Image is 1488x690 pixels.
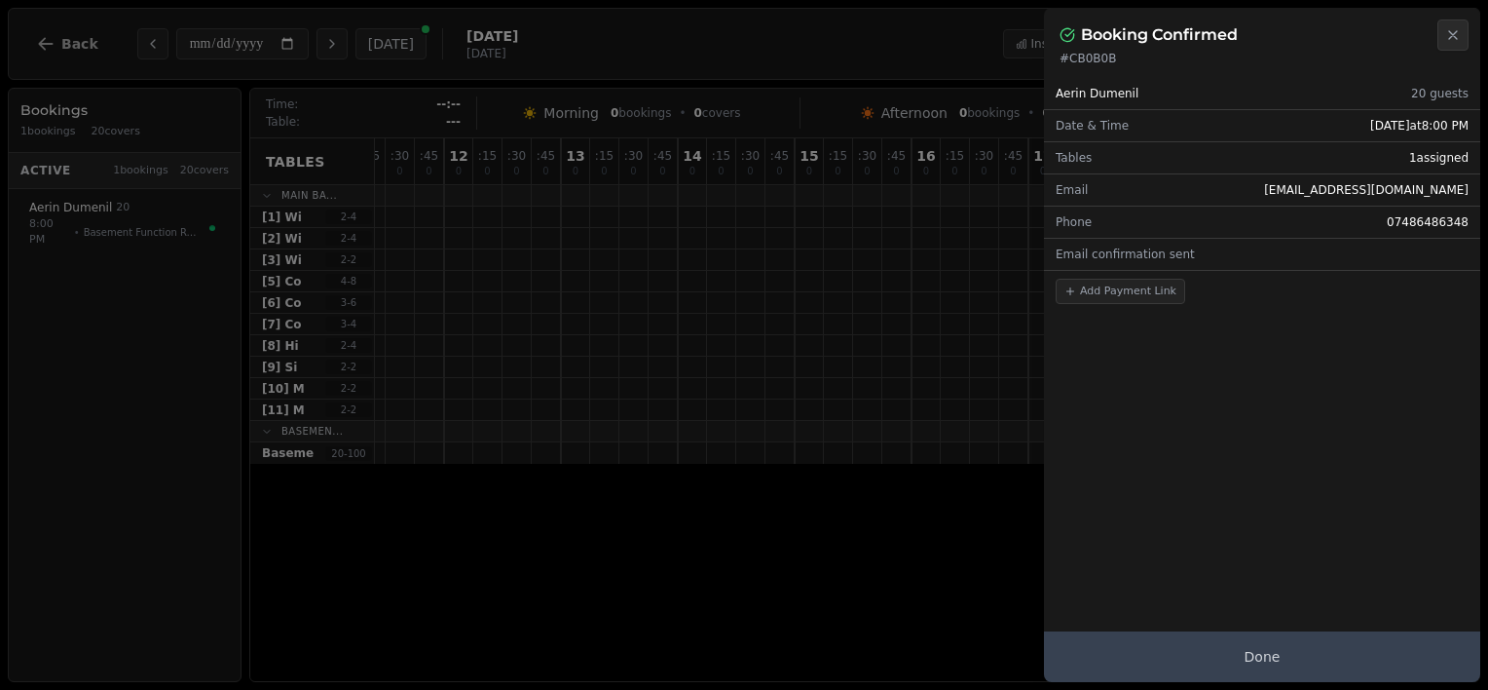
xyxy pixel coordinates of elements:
[1056,118,1129,134] span: Date & Time
[1056,182,1088,198] span: Email
[1056,150,1092,166] span: Tables
[1264,182,1469,198] span: [EMAIL_ADDRESS][DOMAIN_NAME]
[1370,118,1469,134] span: [DATE] at 8:00 PM
[1044,632,1480,682] button: Done
[1056,86,1138,101] span: Aerin Dumenil
[1060,51,1465,66] p: # CB0B0B
[1056,214,1092,230] span: Phone
[1081,23,1238,47] h2: Booking Confirmed
[1411,86,1469,101] span: 20 guests
[1409,150,1469,166] span: 1 assigned
[1044,239,1480,270] div: Email confirmation sent
[1387,214,1469,230] span: 07486486348
[1056,279,1185,304] button: Add Payment Link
